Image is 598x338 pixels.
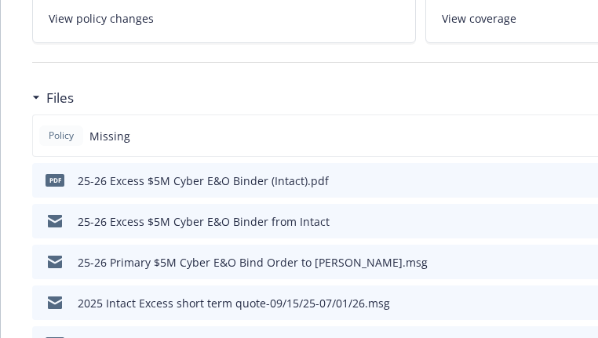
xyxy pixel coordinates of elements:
span: Missing [89,128,130,144]
div: 25-26 Primary $5M Cyber E&O Bind Order to [PERSON_NAME].msg [78,254,428,271]
span: View policy changes [49,10,154,27]
span: View coverage [442,10,516,27]
div: 25-26 Excess $5M Cyber E&O Binder (Intact).pdf [78,173,329,189]
div: Files [32,88,74,108]
h3: Files [46,88,74,108]
span: Policy [46,129,77,143]
div: 2025 Intact Excess short term quote-09/15/25-07/01/26.msg [78,295,390,311]
span: pdf [46,174,64,186]
div: 25-26 Excess $5M Cyber E&O Binder from Intact [78,213,330,230]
